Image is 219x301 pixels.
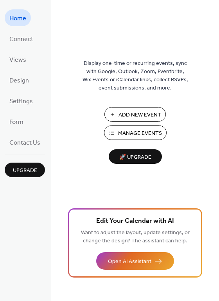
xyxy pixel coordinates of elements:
[118,111,161,119] span: Add New Event
[104,107,166,122] button: Add New Event
[9,95,33,107] span: Settings
[81,228,190,246] span: Want to adjust the layout, update settings, or change the design? The assistant can help.
[9,137,40,149] span: Contact Us
[5,51,31,68] a: Views
[96,252,174,270] button: Open AI Assistant
[9,75,29,87] span: Design
[13,167,37,175] span: Upgrade
[5,9,31,26] a: Home
[9,116,23,128] span: Form
[9,13,26,25] span: Home
[96,216,174,227] span: Edit Your Calendar with AI
[104,125,167,140] button: Manage Events
[5,92,38,109] a: Settings
[5,134,45,150] a: Contact Us
[5,113,28,130] a: Form
[108,258,151,266] span: Open AI Assistant
[118,129,162,138] span: Manage Events
[109,149,162,164] button: 🚀 Upgrade
[5,30,38,47] a: Connect
[5,72,34,88] a: Design
[9,33,33,45] span: Connect
[83,59,188,92] span: Display one-time or recurring events, sync with Google, Outlook, Zoom, Eventbrite, Wix Events or ...
[113,152,157,163] span: 🚀 Upgrade
[5,163,45,177] button: Upgrade
[9,54,26,66] span: Views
